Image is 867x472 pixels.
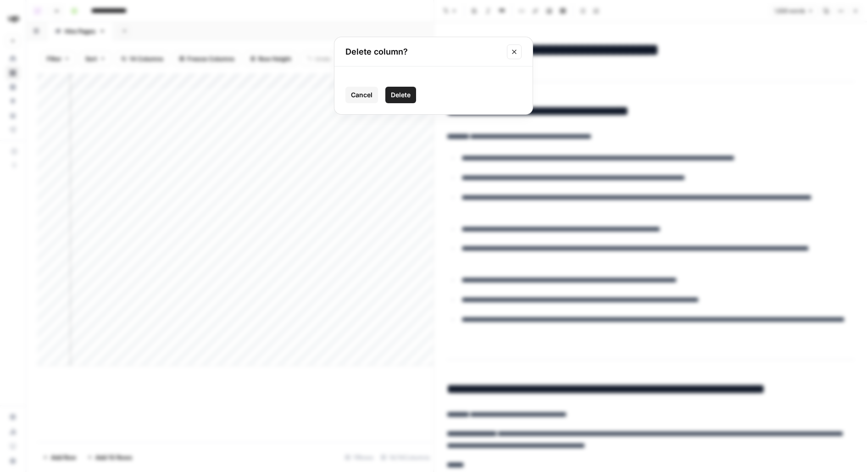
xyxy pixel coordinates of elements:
button: Delete [385,87,416,103]
button: Close modal [507,44,522,59]
button: Cancel [345,87,378,103]
h2: Delete column? [345,45,501,58]
span: Delete [391,90,411,100]
span: Cancel [351,90,372,100]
